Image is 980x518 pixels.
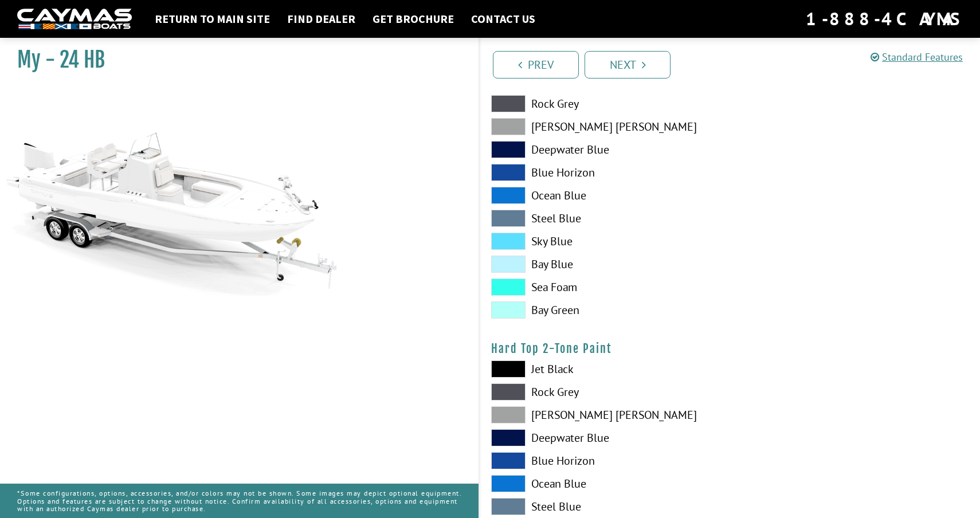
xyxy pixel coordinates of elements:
a: Get Brochure [367,11,460,26]
label: Steel Blue [491,210,719,227]
label: Steel Blue [491,498,719,515]
h4: Hard Top 2-Tone Paint [491,342,969,356]
img: white-logo-c9c8dbefe5ff5ceceb0f0178aa75bf4bb51f6bca0971e226c86eb53dfe498488.png [17,9,132,30]
label: Rock Grey [491,383,719,401]
a: Return to main site [149,11,276,26]
label: Ocean Blue [491,475,719,492]
p: *Some configurations, options, accessories, and/or colors may not be shown. Some images may depic... [17,484,461,518]
label: Blue Horizon [491,164,719,181]
label: Bay Blue [491,256,719,273]
label: Blue Horizon [491,452,719,469]
label: Rock Grey [491,95,719,112]
label: [PERSON_NAME] [PERSON_NAME] [491,118,719,135]
h1: My - 24 HB [17,47,450,73]
label: Bay Green [491,301,719,319]
label: Sea Foam [491,278,719,296]
a: Standard Features [871,50,963,64]
a: Contact Us [465,11,541,26]
ul: Pagination [490,49,980,79]
a: Find Dealer [281,11,361,26]
div: 1-888-4CAYMAS [806,6,963,32]
a: Next [585,51,671,79]
label: Jet Black [491,360,719,378]
label: Deepwater Blue [491,141,719,158]
label: Deepwater Blue [491,429,719,446]
label: Sky Blue [491,233,719,250]
label: Ocean Blue [491,187,719,204]
a: Prev [493,51,579,79]
label: [PERSON_NAME] [PERSON_NAME] [491,406,719,423]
